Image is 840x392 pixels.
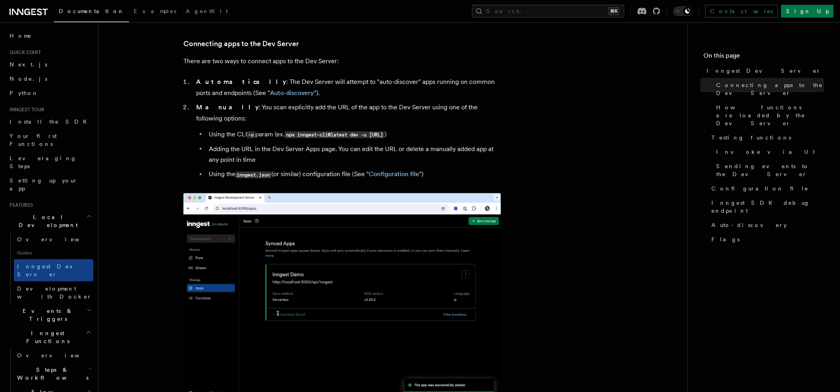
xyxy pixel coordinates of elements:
[6,326,93,348] button: Inngest Functions
[10,133,57,147] span: Your first Functions
[704,64,824,78] a: Inngest Dev Server
[196,103,259,111] strong: Manually
[6,107,44,113] span: Inngest tour
[270,89,314,97] a: Auto-discovery
[712,199,824,215] span: Inngest SDK debug endpoint
[206,169,501,180] li: Using the (or similar) configuration file (See " ")
[713,159,824,181] a: Sending events to the Dev Server
[235,172,272,179] code: inngest.json
[14,348,93,363] a: Overview
[705,5,778,17] a: Contact sales
[285,132,385,138] code: npx inngest-cli@latest dev -u [URL]
[6,329,86,345] span: Inngest Functions
[10,76,47,82] span: Node.js
[17,263,85,278] span: Inngest Dev Server
[14,246,93,259] span: Guides
[194,76,501,99] li: : The Dev Server will attempt to "auto-discover" apps running on common ports and endpoints (See ...
[183,56,501,67] p: There are two ways to connect apps to the Dev Server:
[709,232,824,246] a: Flags
[206,129,501,140] li: Using the CLI param (ex. )
[14,232,93,246] a: Overview
[17,236,99,243] span: Overview
[709,196,824,218] a: Inngest SDK debug endpoint
[6,151,93,173] a: Leveraging Steps
[717,162,824,178] span: Sending events to the Dev Server
[609,7,620,15] kbd: ⌘K
[10,32,32,40] span: Home
[6,129,93,151] a: Your first Functions
[6,304,93,326] button: Events & Triggers
[6,86,93,100] a: Python
[709,130,824,145] a: Testing functions
[54,2,129,22] a: Documentation
[134,8,176,14] span: Examples
[472,5,624,17] button: Search...⌘K
[10,155,77,169] span: Leveraging Steps
[129,2,181,21] a: Examples
[6,29,93,43] a: Home
[14,259,93,281] a: Inngest Dev Server
[196,78,286,85] strong: Automatically
[781,5,834,17] a: Sign Up
[6,72,93,86] a: Node.js
[247,132,255,138] code: -u
[712,134,792,142] span: Testing functions
[6,173,93,196] a: Setting up your app
[712,184,809,192] span: Configuration file
[712,235,740,243] span: Flags
[10,61,47,68] span: Next.js
[717,81,824,97] span: Connecting apps to the Dev Server
[369,171,419,178] a: Configuration file
[10,90,39,96] span: Python
[59,8,124,14] span: Documentation
[6,114,93,129] a: Install the SDK
[6,307,87,323] span: Events & Triggers
[712,221,787,229] span: Auto-discovery
[14,366,89,382] span: Steps & Workflows
[713,100,824,130] a: How functions are loaded by the Dev Server
[6,202,33,208] span: Features
[6,213,87,229] span: Local Development
[186,8,228,14] span: AgentKit
[709,181,824,196] a: Configuration file
[717,148,822,156] span: Invoke via UI
[181,2,233,21] a: AgentKit
[10,118,92,125] span: Install the SDK
[717,103,824,127] span: How functions are loaded by the Dev Server
[6,210,93,232] button: Local Development
[10,177,78,192] span: Setting up your app
[713,78,824,100] a: Connecting apps to the Dev Server
[713,145,824,159] a: Invoke via UI
[6,232,93,304] div: Local Development
[17,352,99,359] span: Overview
[709,218,824,232] a: Auto-discovery
[14,281,93,304] a: Development with Docker
[17,285,92,300] span: Development with Docker
[6,57,93,72] a: Next.js
[673,6,692,16] button: Toggle dark mode
[707,67,821,75] span: Inngest Dev Server
[183,38,299,49] a: Connecting apps to the Dev Server
[194,102,501,180] li: : You scan explicitly add the URL of the app to the Dev Server using one of the following options:
[206,144,501,166] li: Adding the URL in the Dev Server Apps page. You can edit the URL or delete a manually added app a...
[14,363,93,385] button: Steps & Workflows
[6,49,41,56] span: Quick start
[704,51,824,64] h4: On this page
